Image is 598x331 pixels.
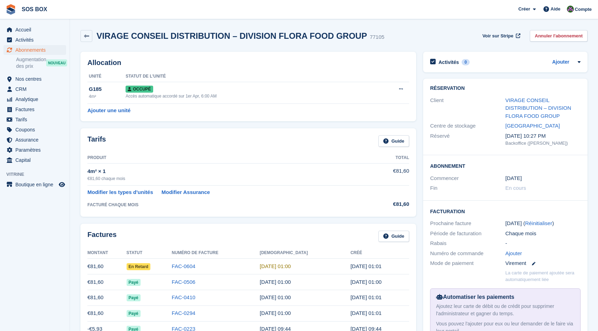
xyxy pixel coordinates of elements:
th: Statut de l'unité [126,71,370,82]
span: Payé [127,294,141,301]
a: FAC-0294 [172,310,195,316]
a: Guide [378,231,409,242]
span: Tarifs [15,115,57,124]
time: 2025-03-31 23:00:00 UTC [505,174,522,182]
div: [DATE] 10:27 PM [505,132,581,140]
div: 4m² [89,93,126,100]
th: Unité [87,71,126,82]
td: €81,60 [87,274,127,290]
div: FACTURÉ CHAQUE MOIS [87,202,372,208]
span: Paramètres [15,145,57,155]
div: Réservé [430,132,505,147]
span: Voir sur Stripe [482,33,513,39]
time: 2025-04-30 23:01:37 UTC [350,310,382,316]
div: 0 [462,59,470,65]
time: 2025-06-30 23:00:22 UTC [350,279,382,285]
div: €81,60 chaque mois [87,175,372,182]
span: Capital [15,155,57,165]
div: Accès automatique accordé sur 1er Apr, 6:00 AM [126,93,370,99]
a: Augmentation des prix NOUVEAU [16,56,66,70]
h2: Allocation [87,59,409,67]
div: Ajoutez leur carte de débit ou de crédit pour supprimer l'administrateur et gagner du temps. [436,303,575,317]
div: Mode de paiement [430,259,505,267]
p: La carte de paiement ajoutée sera automatiquement liée [505,269,581,283]
a: menu [3,84,66,94]
span: Aide [550,6,560,13]
div: Virement [505,259,581,267]
a: [GEOGRAPHIC_DATA] [505,123,560,129]
div: Client [430,96,505,120]
div: [DATE] ( ) [505,220,581,228]
time: 2025-05-31 23:01:31 UTC [350,294,382,300]
span: Augmentation des prix [16,56,46,70]
a: FAC-0410 [172,294,195,300]
a: menu [3,35,66,45]
a: menu [3,135,66,145]
div: Période de facturation [430,230,505,238]
div: NOUVEAU [46,59,67,66]
td: €81,60 [87,290,127,305]
div: Backoffice ([PERSON_NAME]) [505,140,581,147]
h2: Abonnement [430,162,581,169]
th: Numéro de facture [172,247,260,259]
a: Réinitialiser [525,220,552,226]
a: SOS BOX [19,3,50,15]
div: Prochaine facture [430,220,505,228]
a: FAC-0604 [172,263,195,269]
div: - [505,239,581,247]
a: Voir sur Stripe [479,30,521,42]
span: Compte [575,6,592,13]
a: menu [3,180,66,189]
a: Ajouter une unité [87,107,130,115]
span: Accueil [15,25,57,35]
th: Statut [127,247,172,259]
div: Centre de stockage [430,122,505,130]
th: Montant [87,247,127,259]
a: Guide [378,135,409,147]
a: Modifier Assurance [162,188,210,196]
span: Vitrine [6,171,70,178]
th: [DEMOGRAPHIC_DATA] [260,247,351,259]
span: Factures [15,105,57,114]
span: Boutique en ligne [15,180,57,189]
time: 2025-06-01 23:00:00 UTC [260,294,291,300]
span: Payé [127,310,141,317]
a: menu [3,155,66,165]
time: 2025-07-01 23:00:00 UTC [260,279,291,285]
a: Modifier les types d'unités [87,188,153,196]
div: Chaque mois [505,230,581,238]
div: Rabais [430,239,505,247]
span: CRM [15,84,57,94]
a: menu [3,105,66,114]
span: Payé [127,279,141,286]
span: Créer [518,6,530,13]
h2: Tarifs [87,135,106,147]
h2: Activités [439,59,459,65]
span: Analytique [15,94,57,104]
td: €81,60 [87,305,127,321]
a: menu [3,145,66,155]
a: menu [3,25,66,35]
a: menu [3,125,66,135]
span: En retard [127,263,151,270]
time: 2025-08-01 23:00:00 UTC [260,263,291,269]
a: VIRAGE CONSEIL DISTRIBUTION – DIVISION FLORA FOOD GROUP [505,97,571,119]
time: 2025-05-01 23:00:00 UTC [260,310,291,316]
h2: Réservation [430,86,581,91]
span: Coupons [15,125,57,135]
time: 2025-07-31 23:01:49 UTC [350,263,382,269]
a: Boutique d'aperçu [58,180,66,189]
a: menu [3,94,66,104]
div: €81,60 [372,200,409,208]
span: Nos centres [15,74,57,84]
th: Total [372,152,409,164]
div: Fin [430,184,505,192]
a: Ajouter [505,250,522,258]
a: Annuler l'abonnement [530,30,588,42]
th: Produit [87,152,372,164]
td: €81,60 [87,259,127,274]
a: FAC-0506 [172,279,195,285]
a: menu [3,74,66,84]
h2: Facturation [430,208,581,215]
td: €81,60 [372,163,409,185]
